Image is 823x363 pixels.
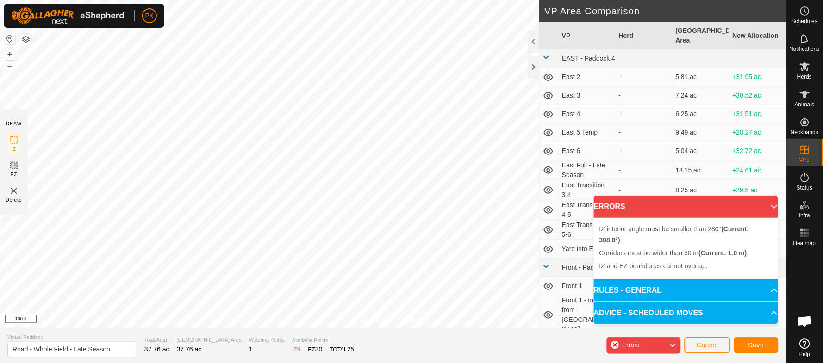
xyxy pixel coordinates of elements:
div: TOTAL [330,345,355,354]
td: East 4 [559,105,616,123]
h2: VP Area Comparison [545,6,786,17]
div: - [619,109,668,119]
div: - [619,166,668,175]
td: +24.61 ac [729,160,786,180]
td: +31.51 ac [729,105,786,123]
span: Total Area [144,336,169,344]
div: EZ [308,345,323,354]
span: Cancel [697,341,718,349]
td: 6.25 ac [672,105,729,123]
span: Status [797,185,812,191]
a: Help [786,335,823,361]
span: 30 [315,345,323,353]
a: Privacy Policy [356,316,391,324]
td: +32.72 ac [729,142,786,160]
td: East Transition 3-4 [559,180,616,200]
td: 5.04 ac [672,142,729,160]
span: Front - Paddock 1 [562,264,614,271]
span: [GEOGRAPHIC_DATA] Area [177,336,242,344]
span: Watering Points [249,336,285,344]
span: VPs [799,157,810,163]
span: Help [799,351,811,357]
button: Map Layers [20,34,31,45]
td: East Transition 4-5 [559,200,616,220]
td: 7.24 ac [672,86,729,105]
span: Herds [797,74,812,80]
div: - [619,72,668,82]
td: +30.52 ac [729,86,786,105]
span: Neckbands [791,129,818,135]
td: Front 1 - move from [GEOGRAPHIC_DATA] [559,295,616,335]
span: 37.76 ac [144,345,169,353]
td: East Transition 5-6 [559,220,616,240]
span: ERRORS [594,201,625,212]
td: East 6 [559,142,616,160]
span: Available Points [292,337,355,345]
span: PK [145,11,154,21]
span: RULES - GENERAL [594,285,662,296]
td: +29.5 ac [729,180,786,200]
span: Schedules [792,18,817,24]
div: DRAW [6,120,22,127]
img: VP [8,185,19,197]
a: Contact Us [402,316,430,324]
button: Cancel [685,337,730,353]
span: Save [748,341,764,349]
div: Open chat [791,308,819,335]
td: East 5 Temp [559,123,616,142]
span: EAST - Paddock 4 [562,55,616,62]
span: Notifications [790,46,820,52]
p-accordion-header: RULES - GENERAL [594,279,778,301]
td: +31.95 ac [729,68,786,86]
button: + [4,49,15,60]
div: IZ [292,345,300,354]
p-accordion-header: ADVICE - SCHEDULED MOVES [594,302,778,324]
span: EZ [11,171,18,178]
b: (Current: 1.0 m) [699,249,747,257]
img: Gallagher Logo [11,7,127,24]
span: Virtual Paddock [7,333,137,341]
span: Heatmap [793,240,816,246]
th: VP [559,22,616,49]
span: 9 [297,345,301,353]
p-accordion-header: ERRORS [594,196,778,218]
span: Errors [622,341,640,349]
div: - [619,146,668,156]
td: East 3 [559,86,616,105]
span: Animals [795,102,815,107]
th: [GEOGRAPHIC_DATA] Area [672,22,729,49]
td: 8.25 ac [672,180,729,200]
td: 13.15 ac [672,160,729,180]
span: IZ interior angle must be smaller than 280° . [599,225,749,244]
td: East Full - Late Season [559,160,616,180]
div: - [619,128,668,137]
span: 1 [249,345,253,353]
div: - [619,185,668,195]
div: - [619,91,668,100]
span: ADVICE - SCHEDULED MOVES [594,308,703,319]
button: Save [734,337,779,353]
span: 37.76 ac [177,345,202,353]
td: 9.49 ac [672,123,729,142]
button: Reset Map [4,33,15,44]
td: Front 1 [559,277,616,295]
td: Yard into East 1 [559,240,616,258]
p-accordion-content: ERRORS [594,218,778,279]
span: 25 [347,345,355,353]
td: 5.81 ac [672,68,729,86]
span: Corridors must be wider than 50 m . [599,249,749,257]
span: IZ [12,146,17,153]
span: IZ and EZ boundaries cannot overlap. [599,262,708,270]
td: East 2 [559,68,616,86]
span: Delete [6,197,22,203]
td: +28.27 ac [729,123,786,142]
th: New Allocation [729,22,786,49]
span: Infra [799,213,810,218]
th: Herd [615,22,672,49]
button: – [4,61,15,72]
